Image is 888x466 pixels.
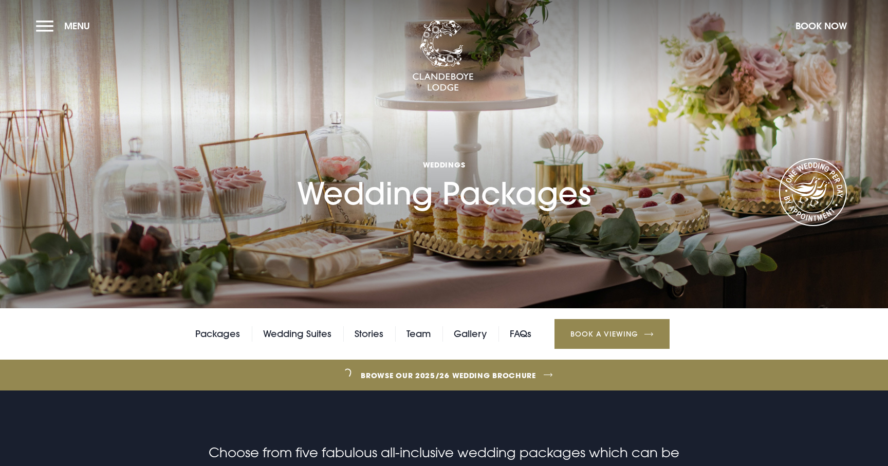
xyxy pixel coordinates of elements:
button: Book Now [790,15,852,37]
img: Clandeboye Lodge [412,20,474,92]
a: Packages [195,326,240,342]
span: Weddings [297,160,591,170]
a: FAQs [510,326,531,342]
button: Menu [36,15,95,37]
h1: Wedding Packages [297,102,591,211]
a: Book a Viewing [554,319,670,349]
a: Stories [355,326,383,342]
a: Gallery [454,326,487,342]
span: Menu [64,20,90,32]
a: Wedding Suites [263,326,331,342]
a: Team [406,326,431,342]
